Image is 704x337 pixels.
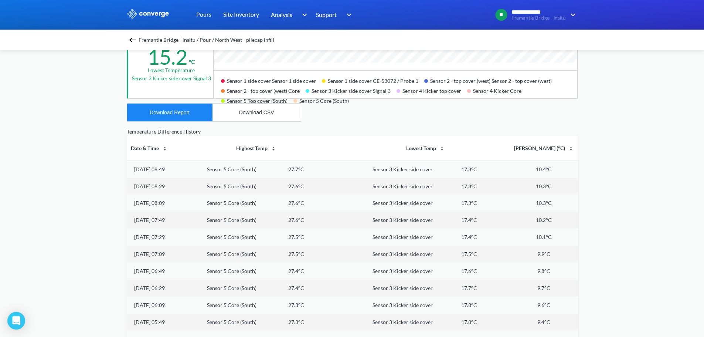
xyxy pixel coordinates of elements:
[510,297,578,314] td: 9.6°C
[127,104,212,121] button: Download Report
[271,146,276,152] img: sort-icon.svg
[373,301,433,309] div: Sensor 3 Kicker side cover
[467,85,527,95] div: Sensor 4 Kicker Core
[461,233,477,241] div: 17.4°C
[127,161,172,178] td: [DATE] 08:49
[127,280,172,297] td: [DATE] 06:29
[207,301,256,309] div: Sensor 5 Core (South)
[461,301,477,309] div: 17.8°C
[373,284,433,292] div: Sensor 3 Kicker side cover
[162,146,168,152] img: sort-icon.svg
[373,267,433,275] div: Sensor 3 Kicker side cover
[288,182,304,191] div: 27.6°C
[127,297,172,314] td: [DATE] 06:09
[322,75,424,85] div: Sensor 1 side cover CE-53072 / Probe 1
[424,75,558,85] div: Sensor 2 - top cover (west) Sensor 2 - top cover (west)
[207,199,256,207] div: Sensor 5 Core (South)
[127,263,172,280] td: [DATE] 06:49
[439,146,445,152] img: sort-icon.svg
[510,280,578,297] td: 9.7°C
[221,95,293,105] div: Sensor 5 Top cover (South)
[461,267,477,275] div: 17.6°C
[461,182,477,191] div: 17.3°C
[397,85,467,95] div: Sensor 4 Kicker top cover
[127,128,578,136] div: Temperature Difference History
[510,161,578,178] td: 10.4°C
[288,165,304,173] div: 27.7°C
[221,75,322,85] div: Sensor 1 side cover Sensor 1 side cover
[341,136,510,161] th: Lowest Temp
[172,136,341,161] th: Highest Temp
[139,35,274,45] span: Fremantle Bridge - insitu / Pour / North West - pilecap infill
[127,195,172,212] td: [DATE] 08:09
[461,318,477,326] div: 17.8°C
[510,229,578,246] td: 10.1°C
[510,136,578,161] th: [PERSON_NAME] (°C)
[510,195,578,212] td: 10.3°C
[461,250,477,258] div: 17.5°C
[288,233,304,241] div: 27.5°C
[127,314,172,331] td: [DATE] 05:49
[511,15,566,21] span: Fremantle Bridge - insitu
[297,10,309,19] img: downArrow.svg
[207,284,256,292] div: Sensor 5 Core (South)
[342,10,354,19] img: downArrow.svg
[207,267,256,275] div: Sensor 5 Core (South)
[568,146,574,152] img: sort-icon.svg
[7,312,25,330] div: Open Intercom Messenger
[221,85,306,95] div: Sensor 2 - top cover (west) Core
[207,233,256,241] div: Sensor 5 Core (South)
[288,216,304,224] div: 27.6°C
[147,44,187,70] div: 15.2
[461,199,477,207] div: 17.3°C
[148,66,195,74] div: Lowest temperature
[127,136,172,161] th: Date & Time
[288,267,304,275] div: 27.4°C
[373,233,433,241] div: Sensor 3 Kicker side cover
[461,284,477,292] div: 17.7°C
[207,216,256,224] div: Sensor 5 Core (South)
[510,212,578,229] td: 10.2°C
[306,85,397,95] div: Sensor 3 Kicker side cover Signal 3
[288,301,304,309] div: 27.3°C
[288,199,304,207] div: 27.6°C
[207,165,256,173] div: Sensor 5 Core (South)
[207,182,256,191] div: Sensor 5 Core (South)
[373,318,433,326] div: Sensor 3 Kicker side cover
[271,10,292,19] span: Analysis
[127,229,172,246] td: [DATE] 07:29
[373,165,433,173] div: Sensor 3 Kicker side cover
[127,178,172,195] td: [DATE] 08:29
[239,109,274,115] div: Download CSV
[127,246,172,263] td: [DATE] 07:09
[150,109,190,115] div: Download Report
[316,10,337,19] span: Support
[288,284,304,292] div: 27.4°C
[373,250,433,258] div: Sensor 3 Kicker side cover
[212,104,301,121] button: Download CSV
[127,212,172,229] td: [DATE] 07:49
[373,182,433,191] div: Sensor 3 Kicker side cover
[461,165,477,173] div: 17.3°C
[207,250,256,258] div: Sensor 5 Core (South)
[373,199,433,207] div: Sensor 3 Kicker side cover
[510,246,578,263] td: 9.9°C
[510,263,578,280] td: 9.8°C
[510,314,578,331] td: 9.4°C
[373,216,433,224] div: Sensor 3 Kicker side cover
[127,9,170,18] img: logo_ewhite.svg
[128,36,137,44] img: backspace.svg
[207,318,256,326] div: Sensor 5 Core (South)
[510,178,578,195] td: 10.3°C
[293,95,355,105] div: Sensor 5 Core (South)
[461,216,477,224] div: 17.4°C
[288,318,304,326] div: 27.3°C
[132,74,211,82] p: Sensor 3 Kicker side cover Signal 3
[288,250,304,258] div: 27.5°C
[566,10,578,19] img: downArrow.svg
